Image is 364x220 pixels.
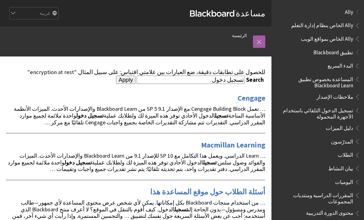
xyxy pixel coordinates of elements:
[291,20,353,29] span: Ally الخاص بنظام إدارة التعلم
[275,7,360,44] nav: Book outline for Anthology Ally Help
[232,32,247,39] a: الرئيسية
[338,150,353,158] span: الطلاب
[116,76,135,84] input: Apply
[201,140,265,150] a: Macmillan Learning
[150,187,265,197] a: أسئلة الطلاب حول موقع المساعدة هذا
[76,159,92,166] strong: تسجيل
[326,123,353,131] span: دليل الميزات
[279,190,353,205] span: المقررات الدراسية ومنتديات المجموعات
[335,177,353,185] span: اليوميات
[238,93,265,103] a: Cengage
[190,10,236,17] strong: Blackboard
[174,206,188,213] strong: تسجيل
[246,76,265,83] label: Search
[328,163,353,172] span: بيان النشاط
[215,112,228,119] strong: تسجيل
[279,105,353,120] span: تسجيل الدخول التلقائي باستخدام الأجهزة المحمولة
[316,92,353,100] span: ملاحظات الإصدار
[203,159,217,166] strong: تسجيل
[8,152,265,173] span: … Learn الدراسي. ويعمل هذا التكامل مع SP 10 للإصدار 9.1 من Blackboard Learn والإصدارات الأحدث. ال...
[306,208,353,216] span: محتوى الدورة التدريبية
[88,112,104,119] strong: تسجيل
[279,74,353,89] span: المساعدة بخصوص تطبيق Blackboard Learn
[301,34,353,42] span: Ally الخاص بمواقع الويب
[328,61,353,69] span: البدء السريع
[6,69,265,76] div: للحصول على تطابقات دقيقة، ضع العبارات بين علامتي اقتباس: على سبيل المثال "encryption at rest"
[331,136,353,145] span: المدرّسون
[313,47,353,56] span: تطبيق Blackboard
[76,112,86,119] strong: دخول
[64,159,75,166] strong: دخول
[14,105,265,126] span: … تعمل Cengage Building Block مع الإصدار 9.1 SP 5 من Blackboard Learn والإصدارات الأحدث. الميزات ...
[190,8,265,19] a: مساعدةBlackboard
[9,7,58,20] select: Site Language Selector
[345,7,353,15] span: Ally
